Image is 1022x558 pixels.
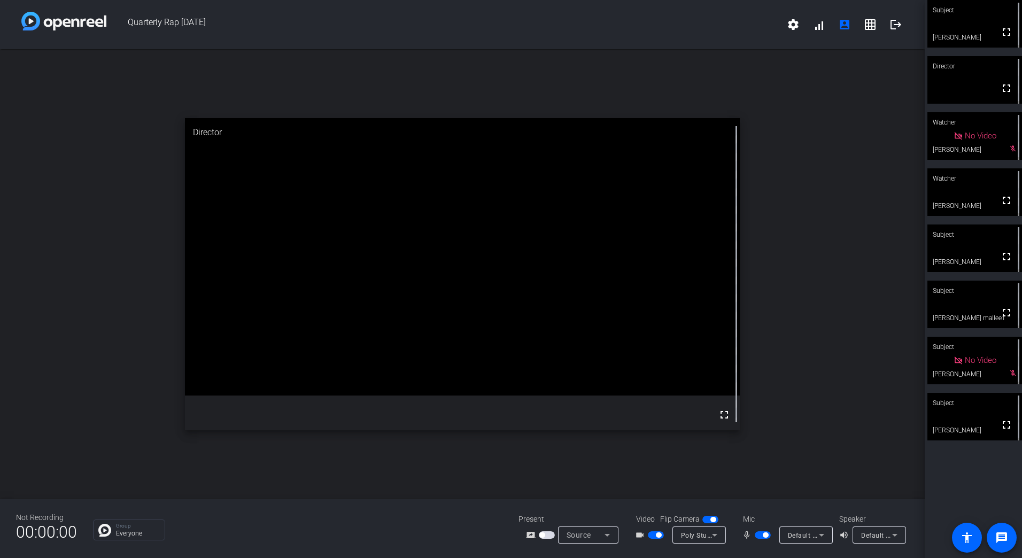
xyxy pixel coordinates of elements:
[116,523,159,529] p: Group
[660,514,700,525] span: Flip Camera
[116,530,159,537] p: Everyone
[839,529,852,541] mat-icon: volume_up
[927,224,1022,245] div: Subject
[732,514,839,525] div: Mic
[787,18,800,31] mat-icon: settings
[16,519,77,545] span: 00:00:00
[927,281,1022,301] div: Subject
[21,12,106,30] img: white-gradient.svg
[681,531,796,539] span: Poly Studio P5 webcam (095d:9296)
[838,18,851,31] mat-icon: account_box
[927,56,1022,76] div: Director
[185,118,740,147] div: Director
[1000,82,1013,95] mat-icon: fullscreen
[864,18,877,31] mat-icon: grid_on
[718,408,731,421] mat-icon: fullscreen
[1000,26,1013,38] mat-icon: fullscreen
[927,337,1022,357] div: Subject
[16,512,77,523] div: Not Recording
[1000,194,1013,207] mat-icon: fullscreen
[567,531,591,539] span: Source
[927,112,1022,133] div: Watcher
[806,12,832,37] button: signal_cellular_alt
[1000,250,1013,263] mat-icon: fullscreen
[889,18,902,31] mat-icon: logout
[995,531,1008,544] mat-icon: message
[927,393,1022,413] div: Subject
[742,529,755,541] mat-icon: mic_none
[965,131,996,141] span: No Video
[106,12,780,37] span: Quarterly Rap [DATE]
[927,168,1022,189] div: Watcher
[636,514,655,525] span: Video
[635,529,648,541] mat-icon: videocam_outline
[1000,306,1013,319] mat-icon: fullscreen
[965,355,996,365] span: No Video
[788,531,975,539] span: Default - Microphone (Poly Studio P5 webcam) (095d:9296)
[961,531,973,544] mat-icon: accessibility
[98,524,111,537] img: Chat Icon
[839,514,903,525] div: Speaker
[518,514,625,525] div: Present
[1000,418,1013,431] mat-icon: fullscreen
[861,531,977,539] span: Default - Speakers (Realtek(R) Audio)
[526,529,539,541] mat-icon: screen_share_outline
